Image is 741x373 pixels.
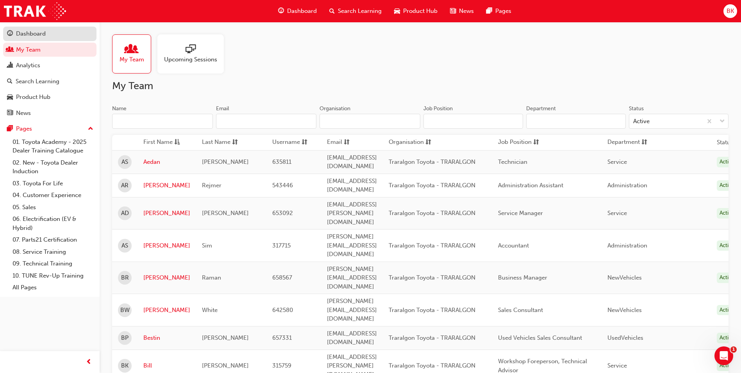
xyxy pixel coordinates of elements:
[121,209,129,218] span: AD
[329,6,335,16] span: search-icon
[3,122,96,136] button: Pages
[143,158,190,167] a: Aedan
[16,29,46,38] div: Dashboard
[338,7,382,16] span: Search Learning
[287,7,317,16] span: Dashboard
[9,213,96,234] a: 06. Electrification (EV & Hybrid)
[272,274,292,281] span: 658567
[143,306,190,315] a: [PERSON_NAME]
[202,334,249,341] span: [PERSON_NAME]
[202,274,221,281] span: Raman
[389,274,475,281] span: Traralgon Toyota - TRARALGON
[186,44,196,55] span: sessionType_ONLINE_URL-icon
[143,241,190,250] a: [PERSON_NAME]
[498,138,541,147] button: Job Positionsorting-icon
[16,124,32,133] div: Pages
[425,138,431,147] span: sorting-icon
[3,106,96,120] a: News
[272,138,300,147] span: Username
[3,90,96,104] a: Product Hub
[4,2,66,20] a: Trak
[9,234,96,246] a: 07. Parts21 Certification
[389,210,475,217] span: Traralgon Toyota - TRARALGON
[16,61,40,70] div: Analytics
[202,138,245,147] button: Last Namesorting-icon
[272,242,291,249] span: 317715
[7,78,12,85] span: search-icon
[202,242,212,249] span: Sim
[320,114,420,129] input: Organisation
[323,3,388,19] a: search-iconSearch Learning
[272,362,291,369] span: 315759
[120,306,130,315] span: BW
[327,178,377,194] span: [EMAIL_ADDRESS][DOMAIN_NAME]
[121,334,129,343] span: BP
[121,361,129,370] span: BK
[629,105,644,113] div: Status
[9,201,96,213] a: 05. Sales
[202,182,221,189] span: Rejmer
[9,157,96,178] a: 02. New - Toyota Dealer Induction
[174,138,180,147] span: asc-icon
[389,242,475,249] span: Traralgon Toyota - TRARALGON
[327,154,377,170] span: [EMAIL_ADDRESS][DOMAIN_NAME]
[9,258,96,270] a: 09. Technical Training
[498,210,543,217] span: Service Manager
[272,210,293,217] span: 653092
[278,6,284,16] span: guage-icon
[327,298,377,322] span: [PERSON_NAME][EMAIL_ADDRESS][DOMAIN_NAME]
[9,178,96,190] a: 03. Toyota For Life
[327,138,342,147] span: Email
[444,3,480,19] a: news-iconNews
[607,307,642,314] span: NewVehicles
[272,334,292,341] span: 657331
[143,273,190,282] a: [PERSON_NAME]
[498,274,547,281] span: Business Manager
[216,114,317,129] input: Email
[633,117,650,126] div: Active
[120,55,144,64] span: My Team
[272,138,315,147] button: Usernamesorting-icon
[394,6,400,16] span: car-icon
[498,242,529,249] span: Accountant
[3,74,96,89] a: Search Learning
[533,138,539,147] span: sorting-icon
[9,270,96,282] a: 10. TUNE Rev-Up Training
[121,158,128,167] span: AS
[717,208,737,219] div: Active
[495,7,511,16] span: Pages
[498,158,527,165] span: Technician
[486,6,492,16] span: pages-icon
[9,282,96,294] a: All Pages
[127,44,137,55] span: people-icon
[112,34,157,74] a: My Team
[717,360,737,371] div: Active
[717,138,733,147] th: Status
[641,138,647,147] span: sorting-icon
[717,273,737,283] div: Active
[607,334,643,341] span: UsedVehicles
[450,6,456,16] span: news-icon
[143,209,190,218] a: [PERSON_NAME]
[720,117,725,127] span: down-icon
[143,361,190,370] a: Bill
[7,94,13,101] span: car-icon
[232,138,238,147] span: sorting-icon
[389,334,475,341] span: Traralgon Toyota - TRARALGON
[727,7,734,16] span: BK
[7,30,13,38] span: guage-icon
[389,307,475,314] span: Traralgon Toyota - TRARALGON
[272,3,323,19] a: guage-iconDashboard
[143,334,190,343] a: Bestin
[459,7,474,16] span: News
[157,34,230,74] a: Upcoming Sessions
[202,307,218,314] span: White
[480,3,518,19] a: pages-iconPages
[9,136,96,157] a: 01. Toyota Academy - 2025 Dealer Training Catalogue
[498,307,543,314] span: Sales Consultant
[112,80,729,92] h2: My Team
[9,189,96,201] a: 04. Customer Experience
[607,274,642,281] span: NewVehicles
[327,265,377,290] span: [PERSON_NAME][EMAIL_ADDRESS][DOMAIN_NAME]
